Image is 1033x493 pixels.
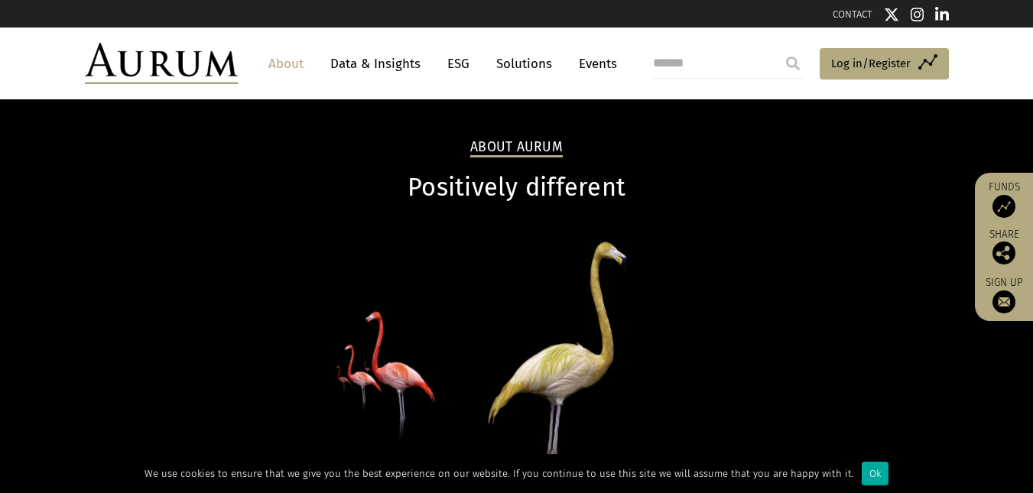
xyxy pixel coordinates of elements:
a: CONTACT [833,8,872,20]
img: Linkedin icon [935,7,949,22]
span: Log in/Register [831,54,911,73]
img: Access Funds [992,195,1015,218]
a: ESG [440,50,477,78]
a: Data & Insights [323,50,428,78]
img: Instagram icon [911,7,924,22]
h2: About Aurum [470,139,563,157]
a: Funds [983,180,1025,218]
input: Submit [778,48,808,79]
a: About [261,50,311,78]
a: Events [571,50,617,78]
div: Share [983,229,1025,264]
a: Solutions [489,50,560,78]
a: Log in/Register [820,48,949,80]
img: Twitter icon [884,7,899,22]
h1: Positively different [85,173,949,203]
img: Aurum [85,43,238,84]
img: Share this post [992,242,1015,264]
img: Sign up to our newsletter [992,290,1015,313]
div: Ok [862,462,888,485]
a: Sign up [983,276,1025,313]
